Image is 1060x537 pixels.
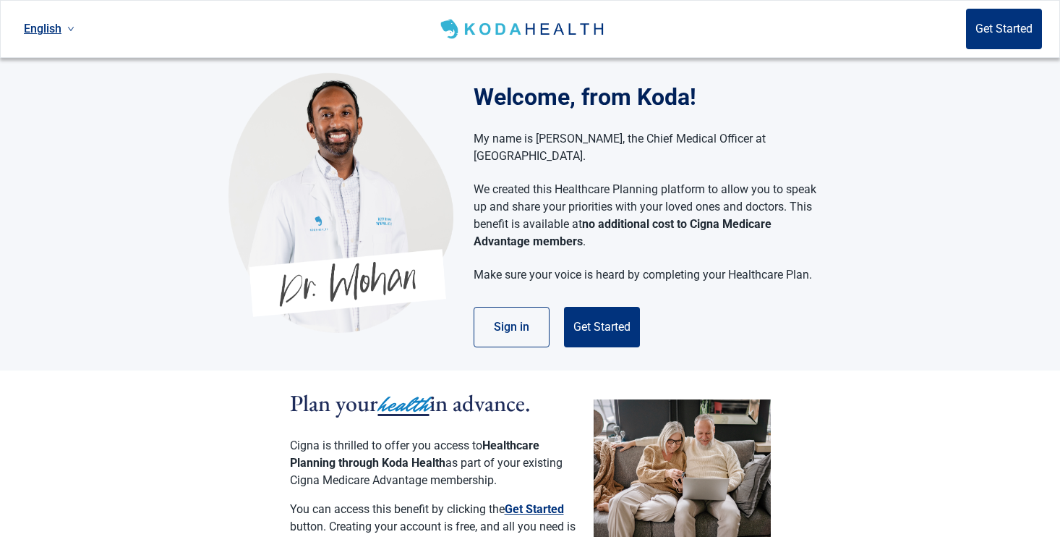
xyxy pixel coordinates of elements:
[228,72,453,333] img: Koda Health
[378,389,429,420] span: health
[437,17,609,41] img: Koda Health
[67,25,74,33] span: down
[474,307,550,347] button: Sign in
[474,266,817,284] p: Make sure your voice is heard by completing your Healthcare Plan.
[429,388,531,418] span: in advance.
[474,80,832,114] h1: Welcome, from Koda!
[18,17,80,41] a: Current language: English
[474,130,817,165] p: My name is [PERSON_NAME], the Chief Medical Officer at [GEOGRAPHIC_DATA].
[290,388,378,418] span: Plan your
[290,439,482,452] span: Cigna is thrilled to offer you access to
[966,9,1042,49] button: Get Started
[505,501,564,518] button: Get Started
[474,217,772,248] strong: no additional cost to Cigna Medicare Advantage members
[564,307,640,347] button: Get Started
[474,181,817,250] p: We created this Healthcare Planning platform to allow you to speak up and share your priorities w...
